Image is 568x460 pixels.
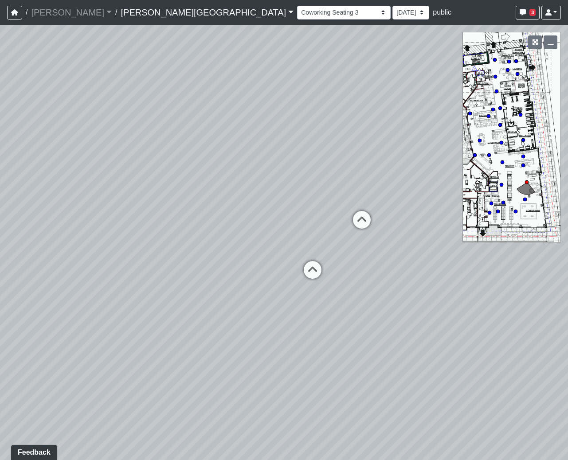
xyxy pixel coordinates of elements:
a: [PERSON_NAME][GEOGRAPHIC_DATA] [121,4,294,21]
button: 3 [516,6,540,19]
span: 3 [529,9,536,16]
a: [PERSON_NAME] [31,4,112,21]
span: / [22,4,31,21]
span: public [433,8,451,16]
span: / [112,4,121,21]
iframe: Ybug feedback widget [7,442,59,460]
